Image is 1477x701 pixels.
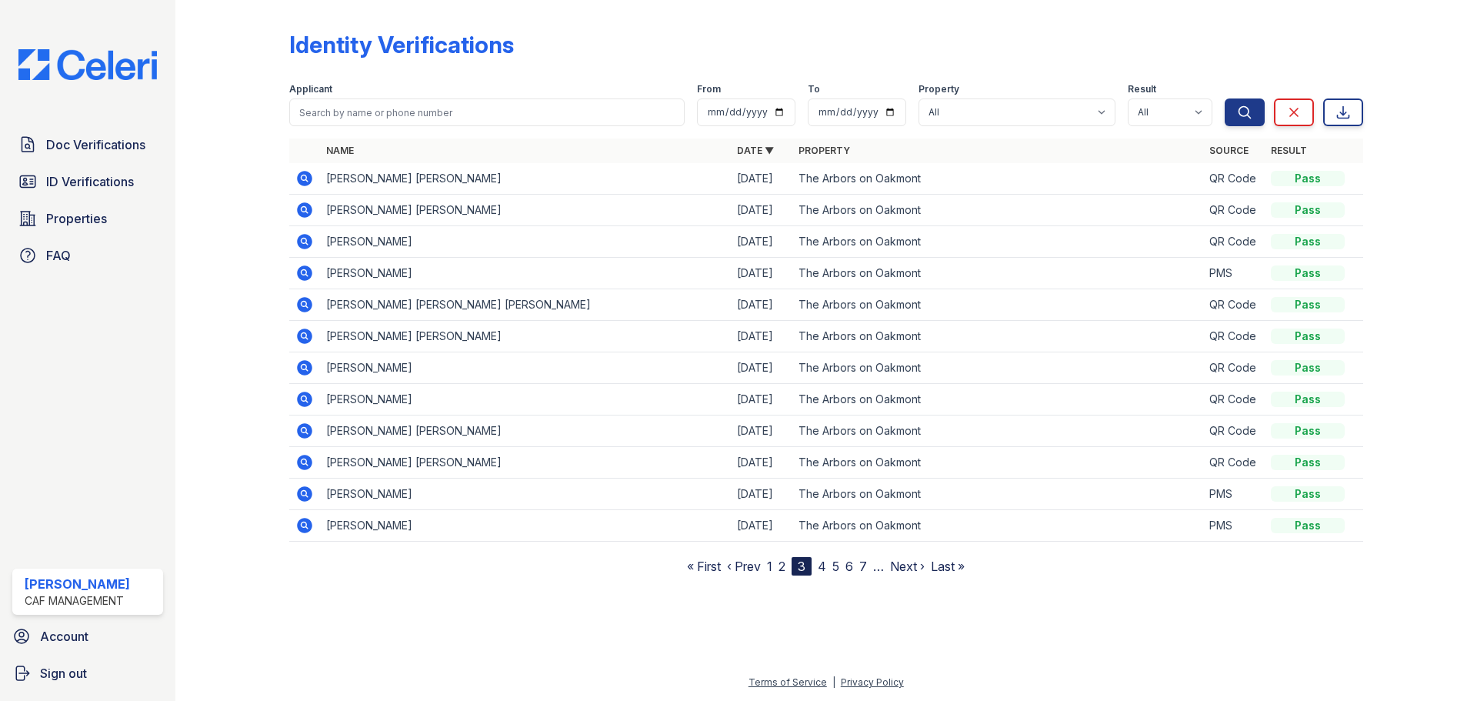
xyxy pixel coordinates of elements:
[792,321,1203,352] td: The Arbors on Oakmont
[1203,479,1265,510] td: PMS
[731,479,792,510] td: [DATE]
[792,352,1203,384] td: The Arbors on Oakmont
[1203,447,1265,479] td: QR Code
[6,49,169,80] img: CE_Logo_Blue-a8612792a0a2168367f1c8372b55b34899dd931a85d93a1a3d3e32e68fde9ad4.png
[727,559,761,574] a: ‹ Prev
[799,145,850,156] a: Property
[749,676,827,688] a: Terms of Service
[792,557,812,576] div: 3
[320,258,731,289] td: [PERSON_NAME]
[320,352,731,384] td: [PERSON_NAME]
[687,559,721,574] a: « First
[792,163,1203,195] td: The Arbors on Oakmont
[779,559,785,574] a: 2
[320,510,731,542] td: [PERSON_NAME]
[832,559,839,574] a: 5
[320,195,731,226] td: [PERSON_NAME] [PERSON_NAME]
[1271,423,1345,439] div: Pass
[792,258,1203,289] td: The Arbors on Oakmont
[46,135,145,154] span: Doc Verifications
[320,321,731,352] td: [PERSON_NAME] [PERSON_NAME]
[1271,234,1345,249] div: Pass
[931,559,965,574] a: Last »
[320,479,731,510] td: [PERSON_NAME]
[40,627,88,646] span: Account
[890,559,925,574] a: Next ›
[1203,510,1265,542] td: PMS
[792,289,1203,321] td: The Arbors on Oakmont
[832,676,835,688] div: |
[731,384,792,416] td: [DATE]
[731,163,792,195] td: [DATE]
[1203,352,1265,384] td: QR Code
[320,226,731,258] td: [PERSON_NAME]
[792,447,1203,479] td: The Arbors on Oakmont
[792,226,1203,258] td: The Arbors on Oakmont
[6,658,169,689] a: Sign out
[320,447,731,479] td: [PERSON_NAME] [PERSON_NAME]
[320,416,731,447] td: [PERSON_NAME] [PERSON_NAME]
[1203,258,1265,289] td: PMS
[1209,145,1249,156] a: Source
[731,258,792,289] td: [DATE]
[1203,321,1265,352] td: QR Code
[40,664,87,683] span: Sign out
[25,593,130,609] div: CAF Management
[289,83,332,95] label: Applicant
[792,384,1203,416] td: The Arbors on Oakmont
[25,575,130,593] div: [PERSON_NAME]
[1271,297,1345,312] div: Pass
[818,559,826,574] a: 4
[731,289,792,321] td: [DATE]
[1271,145,1307,156] a: Result
[767,559,772,574] a: 1
[1271,329,1345,344] div: Pass
[1271,265,1345,281] div: Pass
[1203,289,1265,321] td: QR Code
[731,352,792,384] td: [DATE]
[289,31,514,58] div: Identity Verifications
[46,172,134,191] span: ID Verifications
[792,510,1203,542] td: The Arbors on Oakmont
[320,384,731,416] td: [PERSON_NAME]
[859,559,867,574] a: 7
[12,240,163,271] a: FAQ
[731,447,792,479] td: [DATE]
[289,98,685,126] input: Search by name or phone number
[1203,195,1265,226] td: QR Code
[6,621,169,652] a: Account
[731,226,792,258] td: [DATE]
[1271,486,1345,502] div: Pass
[1128,83,1156,95] label: Result
[845,559,853,574] a: 6
[12,203,163,234] a: Properties
[1271,360,1345,376] div: Pass
[1271,171,1345,186] div: Pass
[919,83,959,95] label: Property
[1203,226,1265,258] td: QR Code
[12,129,163,160] a: Doc Verifications
[320,289,731,321] td: [PERSON_NAME] [PERSON_NAME] [PERSON_NAME]
[731,416,792,447] td: [DATE]
[1271,518,1345,533] div: Pass
[320,163,731,195] td: [PERSON_NAME] [PERSON_NAME]
[46,209,107,228] span: Properties
[1203,163,1265,195] td: QR Code
[12,166,163,197] a: ID Verifications
[46,246,71,265] span: FAQ
[731,195,792,226] td: [DATE]
[792,416,1203,447] td: The Arbors on Oakmont
[1271,202,1345,218] div: Pass
[792,195,1203,226] td: The Arbors on Oakmont
[731,321,792,352] td: [DATE]
[697,83,721,95] label: From
[1271,455,1345,470] div: Pass
[1203,416,1265,447] td: QR Code
[731,510,792,542] td: [DATE]
[792,479,1203,510] td: The Arbors on Oakmont
[1271,392,1345,407] div: Pass
[841,676,904,688] a: Privacy Policy
[1203,384,1265,416] td: QR Code
[808,83,820,95] label: To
